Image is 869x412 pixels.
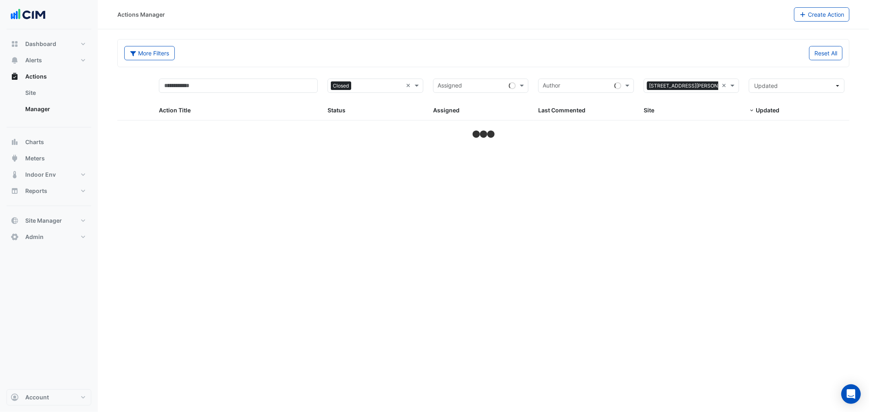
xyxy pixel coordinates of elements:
span: Action Title [159,107,191,114]
app-icon: Indoor Env [11,171,19,179]
button: Meters [7,150,91,167]
span: Clear [722,81,728,90]
a: Manager [19,101,91,117]
span: Account [25,393,49,401]
button: Actions [7,68,91,85]
span: Dashboard [25,40,56,48]
button: More Filters [124,46,175,60]
app-icon: Reports [11,187,19,195]
button: Alerts [7,52,91,68]
button: Admin [7,229,91,245]
button: Updated [749,79,845,93]
span: Site Manager [25,217,62,225]
img: Company Logo [10,7,46,23]
span: Charts [25,138,44,146]
span: Status [328,107,345,114]
span: Updated [756,107,779,114]
app-icon: Site Manager [11,217,19,225]
app-icon: Admin [11,233,19,241]
span: Last Commented [538,107,585,114]
button: Indoor Env [7,167,91,183]
div: Actions [7,85,91,121]
app-icon: Dashboard [11,40,19,48]
span: Assigned [433,107,460,114]
app-icon: Alerts [11,56,19,64]
button: Charts [7,134,91,150]
span: Clear [406,81,413,90]
span: Indoor Env [25,171,56,179]
span: Actions [25,72,47,81]
button: Account [7,389,91,405]
span: Admin [25,233,44,241]
span: Alerts [25,56,42,64]
button: Site Manager [7,213,91,229]
span: [STREET_ADDRESS][PERSON_NAME] [647,81,738,90]
span: Meters [25,154,45,162]
button: Create Action [794,7,850,22]
span: Reports [25,187,47,195]
span: Site [644,107,654,114]
app-icon: Meters [11,154,19,162]
span: Updated [754,82,778,89]
div: Open Intercom Messenger [841,384,861,404]
button: Reports [7,183,91,199]
a: Site [19,85,91,101]
button: Reset All [809,46,843,60]
button: Dashboard [7,36,91,52]
app-icon: Actions [11,72,19,81]
div: Actions Manager [117,10,165,19]
span: Closed [331,81,351,90]
app-icon: Charts [11,138,19,146]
